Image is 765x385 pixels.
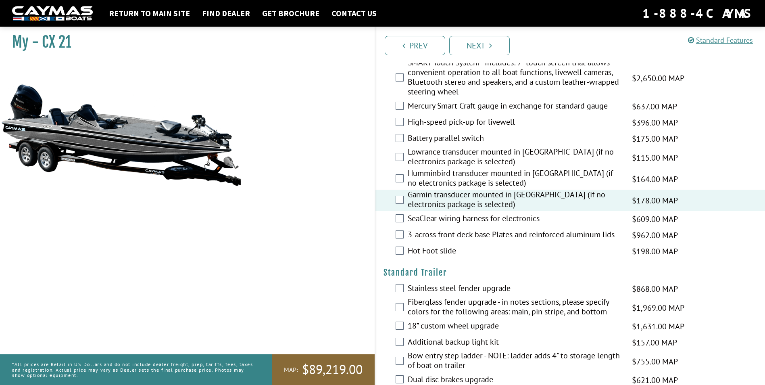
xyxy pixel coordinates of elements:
label: Fiberglass fender upgrade - in notes sections, please specify colors for the following areas: mai... [408,297,622,318]
label: Mercury Smart Craft gauge in exchange for standard gauge [408,101,622,113]
h1: My - CX 21 [12,33,354,51]
span: $755.00 MAP [632,356,678,368]
a: Find Dealer [198,8,254,19]
span: $178.00 MAP [632,195,678,207]
label: Lowrance transducer mounted in [GEOGRAPHIC_DATA] (if no electronics package is selected) [408,147,622,168]
label: Humminbird transducer mounted in [GEOGRAPHIC_DATA] (if no electronics package is selected) [408,168,622,190]
span: $157.00 MAP [632,337,677,349]
p: *All prices are Retail in US Dollars and do not include dealer freight, prep, tariffs, fees, taxe... [12,358,254,382]
label: 18” custom wheel upgrade [408,321,622,333]
span: $89,219.00 [302,361,363,378]
label: SeaClear wiring harness for electronics [408,213,622,225]
span: $962.00 MAP [632,229,678,241]
a: Return to main site [105,8,194,19]
a: Next [449,36,510,55]
a: Standard Features [688,36,753,45]
label: High-speed pick-up for livewell [408,117,622,129]
a: Contact Us [327,8,381,19]
label: Stainless steel fender upgrade [408,283,622,295]
span: $2,650.00 MAP [632,72,684,84]
label: Bow entry step ladder - NOTE: ladder adds 4" to storage length of boat on trailer [408,351,622,372]
span: $175.00 MAP [632,133,678,145]
span: $115.00 MAP [632,152,678,164]
span: $1,631.00 MAP [632,320,684,333]
a: MAP:$89,219.00 [272,354,375,385]
span: $868.00 MAP [632,283,678,295]
span: MAP: [284,366,298,374]
label: Hot Foot slide [408,246,622,257]
h4: Standard Trailer [384,268,757,278]
a: Get Brochure [258,8,323,19]
label: Battery parallel switch [408,133,622,145]
span: $637.00 MAP [632,100,677,113]
span: $164.00 MAP [632,173,678,185]
span: $396.00 MAP [632,117,678,129]
label: Garmin transducer mounted in [GEOGRAPHIC_DATA] (if no electronics package is selected) [408,190,622,211]
label: Additional backup light kit [408,337,622,349]
span: $198.00 MAP [632,245,678,257]
label: 3-across front deck base Plates and reinforced aluminum lids [408,230,622,241]
div: 1-888-4CAYMAS [642,4,753,22]
img: white-logo-c9c8dbefe5ff5ceceb0f0178aa75bf4bb51f6bca0971e226c86eb53dfe498488.png [12,6,93,21]
span: $1,969.00 MAP [632,302,684,314]
a: Prev [385,36,445,55]
span: $609.00 MAP [632,213,678,225]
label: SMART Touch System - Includes: 7” touch screen that allows convenient operation to all boat funct... [408,58,622,98]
